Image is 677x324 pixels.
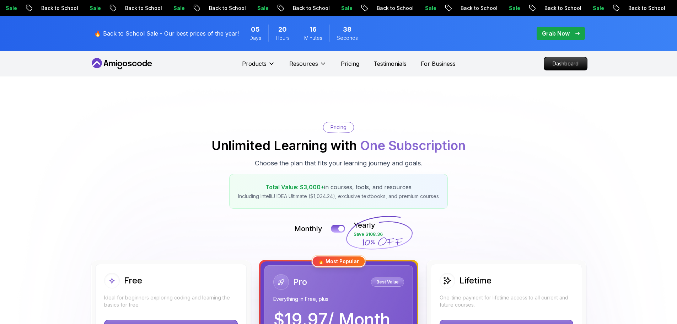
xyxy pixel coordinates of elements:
p: Grab Now [542,29,570,38]
p: Back to School [106,5,155,12]
p: Sale [238,5,261,12]
a: Testimonials [374,59,407,68]
button: Resources [289,59,327,74]
span: One Subscription [360,138,466,153]
a: Pricing [341,59,359,68]
p: 🔥 Back to School Sale - Our best prices of the year! [94,29,239,38]
p: Back to School [526,5,574,12]
p: in courses, tools, and resources [238,183,439,191]
p: Sale [322,5,345,12]
p: Back to School [274,5,322,12]
p: Pricing [331,124,346,131]
p: Back to School [358,5,406,12]
p: Monthly [294,224,322,234]
span: Days [249,34,261,42]
button: Products [242,59,275,74]
a: For Business [421,59,456,68]
span: 5 Days [251,25,260,34]
p: One-time payment for lifetime access to all current and future courses. [440,294,573,308]
p: Everything in Free, plus [273,296,404,303]
p: Best Value [372,278,403,286]
span: 20 Hours [278,25,287,34]
span: Total Value: $3,000+ [265,184,324,191]
p: Resources [289,59,318,68]
p: Including IntelliJ IDEA Ultimate ($1,034.24), exclusive textbooks, and premium courses [238,193,439,200]
p: Back to School [609,5,658,12]
span: Hours [276,34,290,42]
p: Sale [71,5,93,12]
h2: Pro [293,276,307,288]
h2: Free [124,275,142,286]
p: Back to School [22,5,71,12]
p: Ideal for beginners exploring coding and learning the basics for free. [104,294,238,308]
a: Dashboard [544,57,587,70]
span: 16 Minutes [310,25,317,34]
p: Sale [574,5,597,12]
p: Products [242,59,267,68]
p: Sale [155,5,177,12]
h2: Unlimited Learning with [211,138,466,153]
p: Sale [406,5,429,12]
span: Seconds [337,34,358,42]
p: Sale [490,5,513,12]
p: Choose the plan that fits your learning journey and goals. [255,158,423,168]
span: Minutes [304,34,322,42]
p: Back to School [442,5,490,12]
span: 38 Seconds [343,25,351,34]
p: Back to School [190,5,238,12]
h2: Lifetime [460,275,491,286]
